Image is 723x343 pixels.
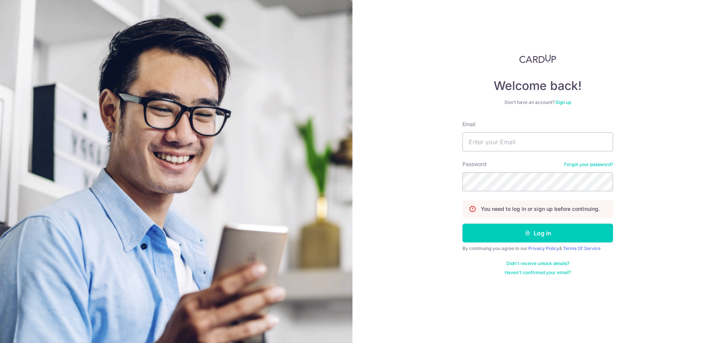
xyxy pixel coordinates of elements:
div: By continuing you agree to our & [462,245,613,252]
a: Forgot your password? [564,162,613,168]
label: Password [462,160,487,168]
div: Don’t have an account? [462,99,613,105]
p: You need to log in or sign up before continuing. [481,205,600,213]
input: Enter your Email [462,133,613,151]
img: CardUp Logo [519,54,556,63]
a: Sign up [555,99,571,105]
h4: Welcome back! [462,78,613,93]
label: Email [462,120,475,128]
button: Log in [462,224,613,242]
a: Privacy Policy [528,245,559,251]
a: Haven't confirmed your email? [505,270,571,276]
a: Didn't receive unlock details? [506,261,569,267]
a: Terms Of Service [563,245,601,251]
